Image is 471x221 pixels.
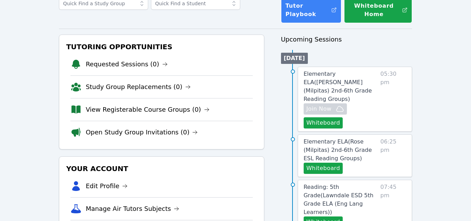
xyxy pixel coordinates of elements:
span: Reading: 5th Grade ( Lawndale ESD 5th Grade ELA (Eng Lang Learners) ) [304,184,374,215]
a: Requested Sessions (0) [86,59,168,69]
h3: Upcoming Sessions [281,35,412,44]
span: Elementary ELA ( Rose (Milpitas) 2nd-6th Grade ESL Reading Groups ) [304,138,372,162]
span: Elementary ELA ( [PERSON_NAME] (Milpitas) 2nd-6th Grade Reading Groups ) [304,71,372,102]
a: Edit Profile [86,181,128,191]
li: [DATE] [281,53,308,64]
a: Study Group Replacements (0) [86,82,191,92]
a: Reading: 5th Grade(Lawndale ESD 5th Grade ELA (Eng Lang Learners)) [304,183,378,216]
span: Join Now [306,105,332,113]
button: Join Now [304,103,347,115]
span: 05:30 pm [380,70,406,128]
a: Elementary ELA([PERSON_NAME] (Milpitas) 2nd-6th Grade Reading Groups) [304,70,378,103]
a: Open Study Group Invitations (0) [86,127,198,137]
a: Elementary ELA(Rose (Milpitas) 2nd-6th Grade ESL Reading Groups) [304,138,378,163]
button: Whiteboard [304,163,343,174]
h3: Tutoring Opportunities [65,40,258,53]
span: 06:25 pm [380,138,406,174]
a: Manage Air Tutors Subjects [86,204,180,214]
a: View Registerable Course Groups (0) [86,105,210,115]
h3: Your Account [65,162,258,175]
button: Whiteboard [304,117,343,128]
